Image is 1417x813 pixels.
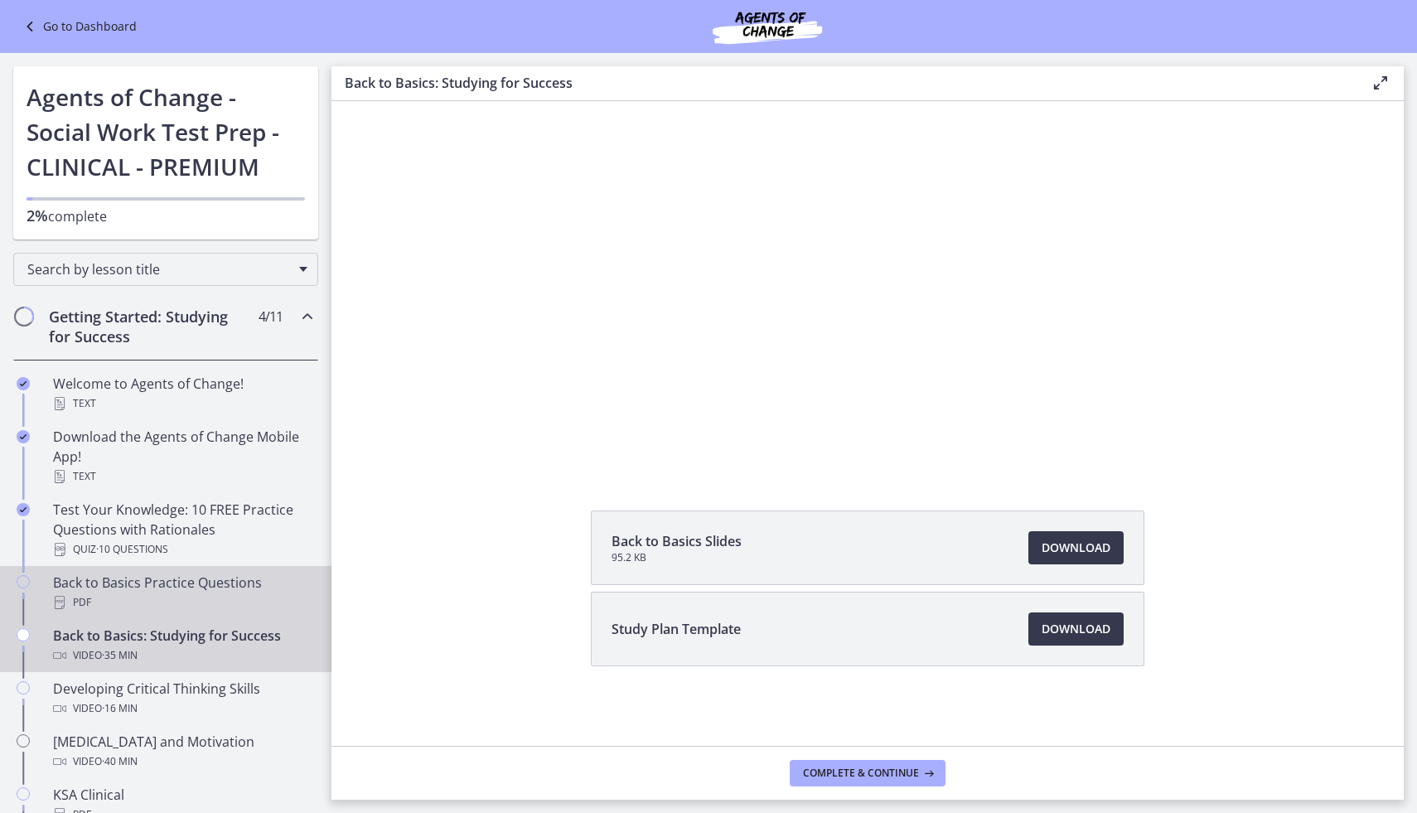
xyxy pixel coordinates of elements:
[1028,612,1124,646] a: Download
[20,17,137,36] a: Go to Dashboard
[1042,619,1110,639] span: Download
[13,253,318,286] div: Search by lesson title
[668,7,867,46] img: Agents of Change
[53,374,312,414] div: Welcome to Agents of Change!
[27,80,305,184] h1: Agents of Change - Social Work Test Prep - CLINICAL - PREMIUM
[27,260,291,278] span: Search by lesson title
[17,430,30,443] i: Completed
[49,307,251,346] h2: Getting Started: Studying for Success
[102,646,138,665] span: · 35 min
[102,752,138,772] span: · 40 min
[53,646,312,665] div: Video
[612,531,742,551] span: Back to Basics Slides
[102,699,138,719] span: · 16 min
[53,732,312,772] div: [MEDICAL_DATA] and Motivation
[53,593,312,612] div: PDF
[53,626,312,665] div: Back to Basics: Studying for Success
[53,540,312,559] div: Quiz
[790,760,945,786] button: Complete & continue
[53,394,312,414] div: Text
[1042,538,1110,558] span: Download
[53,467,312,486] div: Text
[27,206,305,226] p: complete
[612,619,741,639] span: Study Plan Template
[53,427,312,486] div: Download the Agents of Change Mobile App!
[53,500,312,559] div: Test Your Knowledge: 10 FREE Practice Questions with Rationales
[17,377,30,390] i: Completed
[27,206,48,225] span: 2%
[53,699,312,719] div: Video
[345,73,1344,93] h3: Back to Basics: Studying for Success
[803,767,919,780] span: Complete & continue
[53,752,312,772] div: Video
[96,540,168,559] span: · 10 Questions
[53,573,312,612] div: Back to Basics Practice Questions
[1028,531,1124,564] a: Download
[259,307,283,327] span: 4 / 11
[53,679,312,719] div: Developing Critical Thinking Skills
[17,503,30,516] i: Completed
[612,551,742,564] span: 95.2 KB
